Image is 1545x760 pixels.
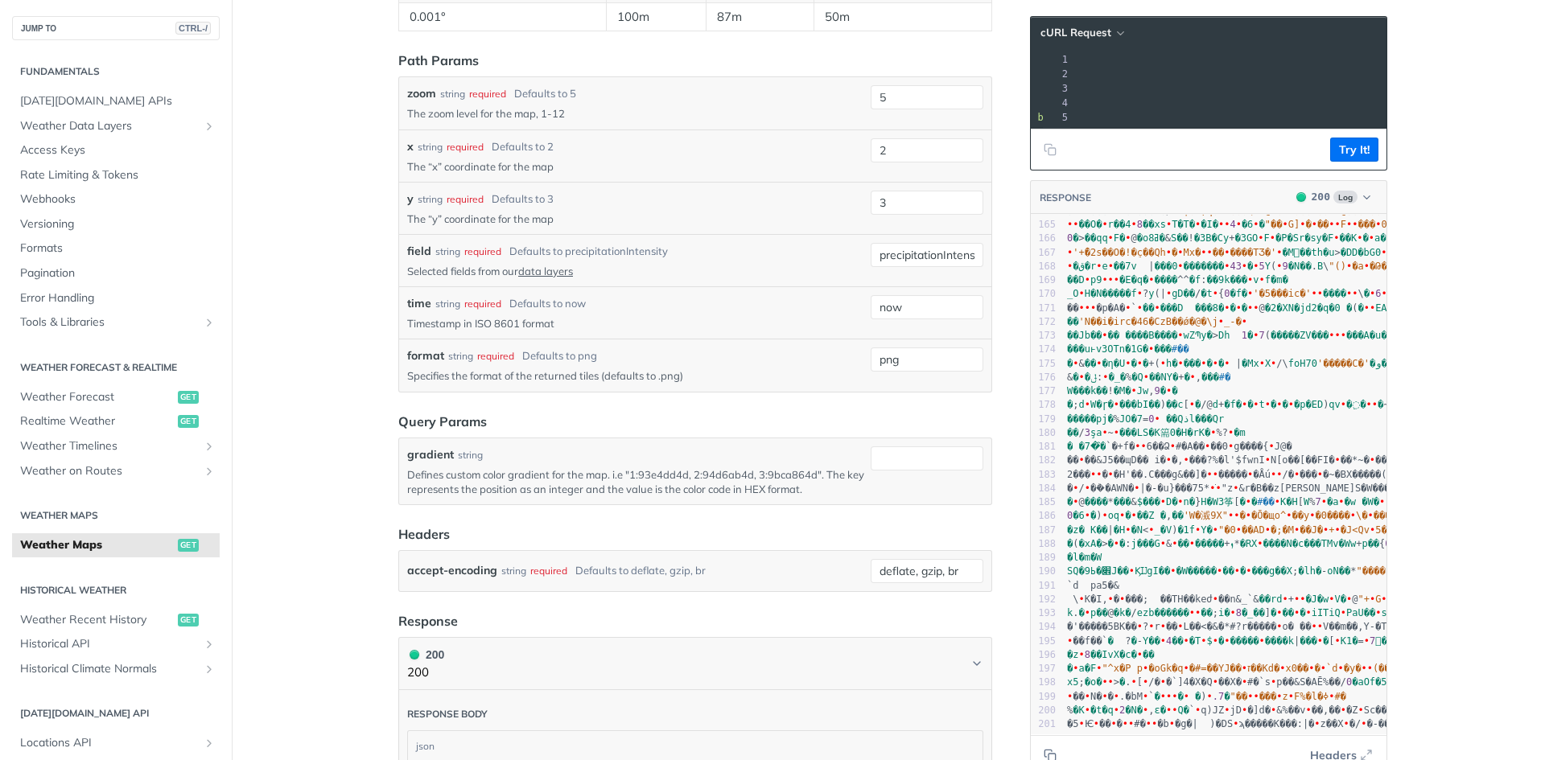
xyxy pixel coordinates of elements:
[407,316,864,331] p: Timestamp in ISO 8601 format
[1090,274,1102,286] span: p9
[1242,330,1247,341] span: 1
[1370,288,1375,299] span: \u4
[1043,110,1070,125] div: 5
[178,415,199,428] span: get
[1108,274,1114,286] span: \u16
[1031,302,1056,315] div: 171
[1090,302,1096,314] span: \u5
[1102,261,1107,272] span: e
[12,64,220,79] h2: Fundamentals
[1346,219,1352,230] span: \u2
[12,533,220,557] a: Weather Mapsget
[1230,219,1235,230] span: 4
[1259,219,1265,230] span: �
[1119,274,1148,286] span: �Ε�q�
[1247,261,1253,272] span: �
[407,191,414,207] label: y
[1067,205,1085,216] span: �Mc
[1108,232,1114,244] span: \u5
[1160,288,1166,299] span: |
[1330,138,1378,162] button: Try It!
[1166,219,1172,230] span: \u10
[203,737,216,750] button: Show subpages for Locations API
[1247,302,1253,314] span: \u1d
[1288,261,1312,272] span: �N��
[1335,219,1341,230] span: \u7f
[1040,26,1111,39] span: cURL Request
[1177,274,1189,286] span: ^^
[12,212,220,236] a: Versioning
[1078,219,1102,230] span: ��O�
[12,286,220,310] a: Error Handling
[20,167,216,183] span: Rate Limiting & Tokens
[1296,192,1306,202] span: 200
[464,297,501,311] div: required
[1375,288,1381,299] span: 6
[1067,205,1422,216] span: (
[12,261,220,286] a: Pagination
[1043,67,1070,81] div: 2
[1085,288,1137,299] span: H�N�����f
[509,244,668,260] div: Defaults to precipitationIntensity
[20,389,174,405] span: Weather Forecast
[435,297,460,311] div: string
[1346,302,1352,314] span: �
[20,612,174,628] span: Weather Recent History
[1078,316,1247,327] span: 'N��i�irϲ�46�CzB��ǿ�@�\j _-�
[1265,302,1341,314] span: �2�XN�jd2�q�0
[203,440,216,453] button: Show subpages for Weather Timelines
[492,191,554,207] div: Defaults to 3
[12,385,220,409] a: Weather Forecastget
[1213,288,1218,299] span: \u1d
[1143,288,1148,299] span: ?
[1300,219,1305,230] span: \u2
[1334,247,1340,258] span: >
[1369,232,1374,244] span: \u15
[518,265,573,277] a: data layers
[407,106,864,121] p: The zoom level for the map, 1-12
[435,244,460,259] div: string
[407,646,983,682] button: 200 200200
[1172,288,1195,299] span: gD��
[175,22,211,35] span: CTRL-/
[1166,288,1172,299] span: \u19
[178,614,199,626] span: get
[203,120,216,133] button: Show subpages for Weather Data Layers
[12,310,220,335] a: Tools & LibrariesShow subpages for Tools & Libraries
[20,240,216,257] span: Formats
[12,138,220,162] a: Access Keys
[1177,330,1183,341] span: \u0
[1375,302,1410,314] span: EA����
[706,2,814,31] td: 87m
[1184,330,1213,341] span: wZՊy�
[1224,302,1230,314] span: \u7
[12,608,220,632] a: Weather Recent Historyget
[20,537,174,553] span: Weather Maps
[1031,232,1056,245] div: 166
[1234,232,1258,244] span: �3GO
[1213,330,1218,341] span: >
[1195,302,1224,314] span: ���8�
[407,646,444,663] div: 200
[1218,316,1224,327] span: \u0
[1067,261,1073,272] span: \u0
[1195,288,1201,299] span: /
[1039,138,1061,162] button: Copy to clipboard
[1137,219,1143,230] span: 8
[1125,302,1131,314] span: \u16
[1201,288,1212,299] span: �t
[1312,191,1330,203] span: 200
[1312,288,1317,299] span: \u6
[1282,247,1334,258] span: �Mۛ��th�u
[1137,205,1155,216] span: ���
[1031,287,1056,301] div: 170
[1264,232,1270,244] span: F
[1067,274,1085,286] span: ��D
[1172,219,1195,230] span: T�T�
[203,465,216,478] button: Show subpages for Weather on Routes
[1067,232,1073,244] span: 0
[203,638,216,651] button: Show subpages for Historical API
[1148,288,1154,299] span: y
[20,191,216,207] span: Webhooks
[464,244,501,259] div: required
